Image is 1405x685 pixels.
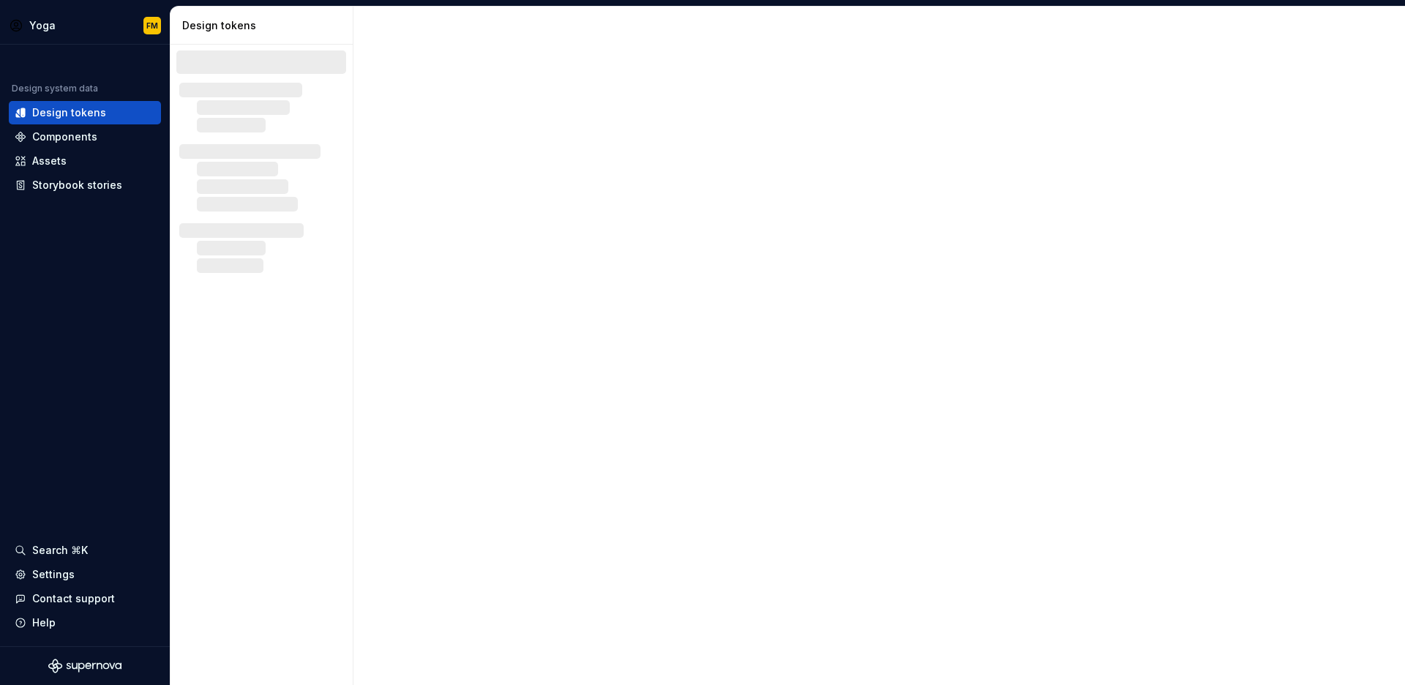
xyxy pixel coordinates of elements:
[9,149,161,173] a: Assets
[9,587,161,610] button: Contact support
[32,105,106,120] div: Design tokens
[9,101,161,124] a: Design tokens
[32,154,67,168] div: Assets
[146,20,158,31] div: FM
[182,18,347,33] div: Design tokens
[48,659,121,673] svg: Supernova Logo
[9,539,161,562] button: Search ⌘K
[9,611,161,635] button: Help
[32,178,122,192] div: Storybook stories
[9,173,161,197] a: Storybook stories
[29,18,56,33] div: Yoga
[9,125,161,149] a: Components
[32,567,75,582] div: Settings
[32,615,56,630] div: Help
[32,591,115,606] div: Contact support
[9,563,161,586] a: Settings
[12,83,98,94] div: Design system data
[3,10,167,41] button: YogaFM
[32,543,88,558] div: Search ⌘K
[32,130,97,144] div: Components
